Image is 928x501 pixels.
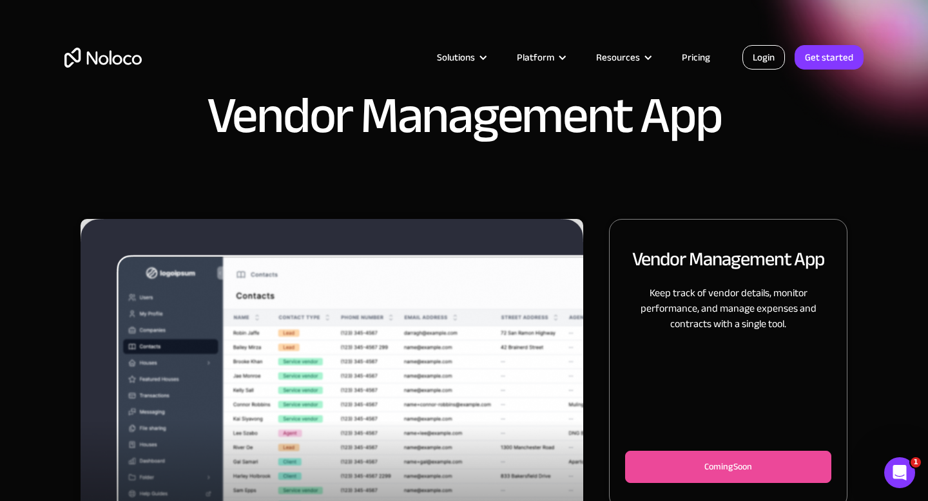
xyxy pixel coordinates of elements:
[884,457,915,488] iframe: Intercom live chat
[625,285,831,332] p: Keep track of vendor details, monitor performance, and manage expenses and contracts with a singl...
[517,49,554,66] div: Platform
[421,49,501,66] div: Solutions
[501,49,580,66] div: Platform
[596,49,640,66] div: Resources
[742,45,785,70] a: Login
[207,90,722,142] h1: Vendor Management App
[666,49,726,66] a: Pricing
[632,245,824,272] h2: Vendor Management App
[795,45,864,70] a: Get started
[437,49,475,66] div: Solutions
[580,49,666,66] div: Resources
[64,48,142,68] a: home
[646,459,810,475] div: Coming Soon
[911,457,921,468] span: 1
